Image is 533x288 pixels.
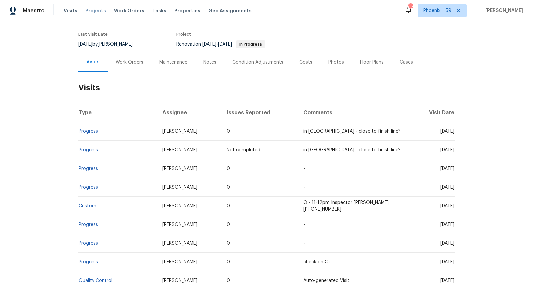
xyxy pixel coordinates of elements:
span: Maestro [23,7,45,14]
th: Assignee [157,103,222,122]
h2: Visits [78,72,455,103]
span: [DATE] [440,185,454,190]
span: [PERSON_NAME] [162,222,197,227]
span: Properties [174,7,200,14]
span: in [GEOGRAPHIC_DATA] - close to finish line? [303,148,401,152]
span: Last Visit Date [78,32,108,36]
span: [DATE] [440,204,454,208]
span: [PERSON_NAME] [162,129,197,134]
div: Notes [203,59,216,66]
div: Visits [86,59,100,65]
div: by [PERSON_NAME] [78,40,141,48]
th: Comments [298,103,411,122]
a: Quality Control [79,278,112,283]
span: 0 [227,185,230,190]
span: [DATE] [202,42,216,47]
a: Progress [79,166,98,171]
a: Progress [79,129,98,134]
div: Cases [400,59,413,66]
span: [DATE] [440,260,454,264]
span: in [GEOGRAPHIC_DATA] - close to finish line? [303,129,401,134]
span: [PERSON_NAME] [162,148,197,152]
span: 0 [227,241,230,246]
span: [DATE] [440,222,454,227]
span: OI- 11-12pm Inspector [PERSON_NAME] [PHONE_NUMBER] [303,200,389,212]
span: - [303,185,305,190]
span: check on Oi [303,260,330,264]
span: 0 [227,260,230,264]
span: Auto-generated Visit [303,278,349,283]
th: Type [78,103,157,122]
div: Floor Plans [360,59,384,66]
span: [PERSON_NAME] [162,185,197,190]
th: Visit Date [411,103,455,122]
a: Progress [79,241,98,246]
div: 628 [408,4,413,11]
span: [DATE] [440,166,454,171]
span: Visits [64,7,77,14]
span: [DATE] [440,148,454,152]
span: Not completed [227,148,260,152]
span: 0 [227,278,230,283]
span: [DATE] [218,42,232,47]
span: [DATE] [440,241,454,246]
span: 0 [227,166,230,171]
span: [PERSON_NAME] [162,241,197,246]
span: Work Orders [114,7,144,14]
span: 0 [227,129,230,134]
span: In Progress [237,42,265,46]
span: [PERSON_NAME] [483,7,523,14]
div: Photos [328,59,344,66]
a: Custom [79,204,96,208]
span: Tasks [152,8,166,13]
span: - [202,42,232,47]
span: [DATE] [78,42,92,47]
span: Phoenix + 59 [423,7,451,14]
span: Geo Assignments [208,7,252,14]
span: [PERSON_NAME] [162,204,197,208]
span: - [303,241,305,246]
span: 0 [227,222,230,227]
div: Maintenance [159,59,187,66]
div: Condition Adjustments [232,59,283,66]
div: Costs [299,59,312,66]
span: [DATE] [440,278,454,283]
span: [PERSON_NAME] [162,278,197,283]
th: Issues Reported [221,103,298,122]
span: [PERSON_NAME] [162,260,197,264]
div: Work Orders [116,59,143,66]
span: - [303,222,305,227]
span: 0 [227,204,230,208]
span: Projects [85,7,106,14]
a: Progress [79,148,98,152]
span: - [303,166,305,171]
a: Progress [79,260,98,264]
span: [PERSON_NAME] [162,166,197,171]
span: Project [176,32,191,36]
span: Renovation [176,42,265,47]
a: Progress [79,185,98,190]
span: [DATE] [440,129,454,134]
a: Progress [79,222,98,227]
